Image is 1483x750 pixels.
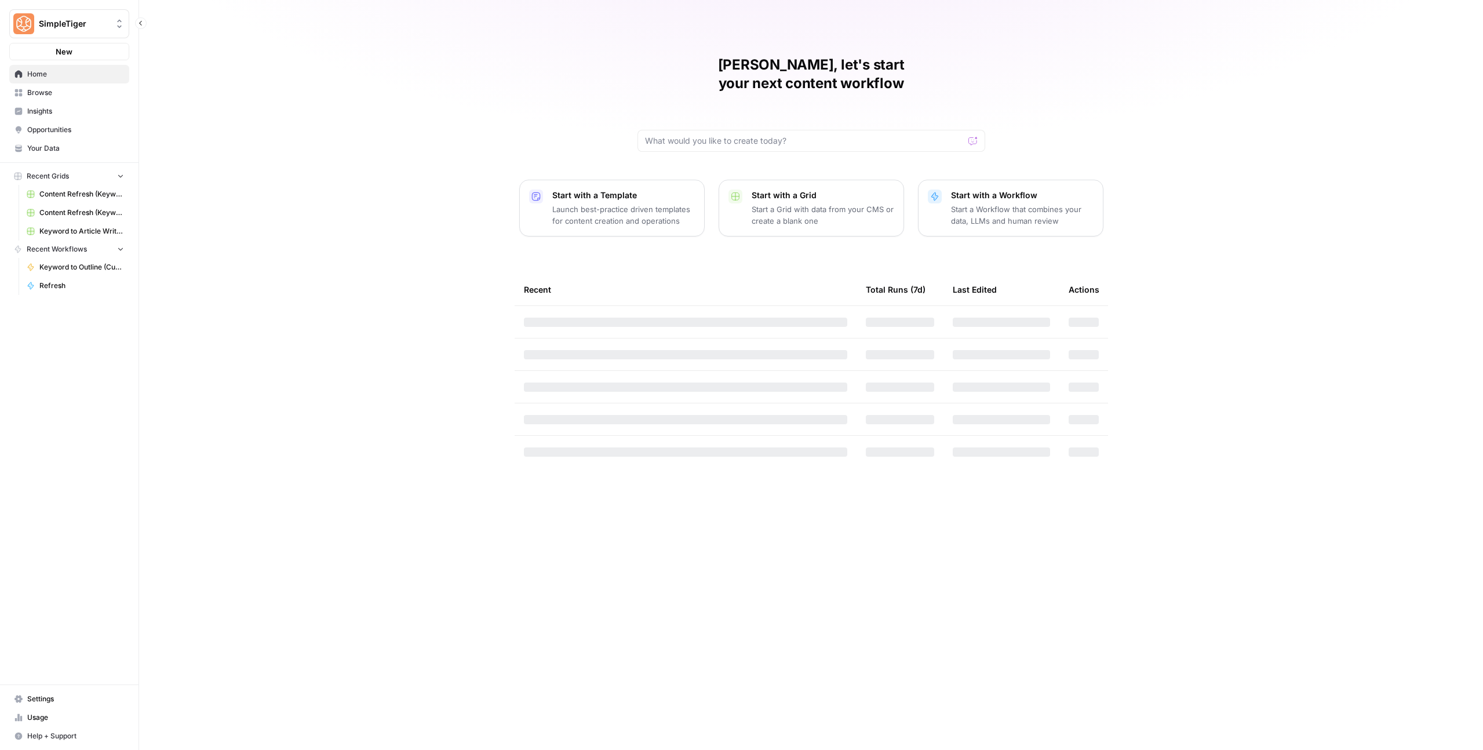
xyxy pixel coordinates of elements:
[27,88,124,98] span: Browse
[866,274,925,305] div: Total Runs (7d)
[21,258,129,276] a: Keyword to Outline (Current)
[39,262,124,272] span: Keyword to Outline (Current)
[9,727,129,745] button: Help + Support
[13,13,34,34] img: SimpleTiger Logo
[39,226,124,236] span: Keyword to Article Writer (A-H)
[27,125,124,135] span: Opportunities
[21,203,129,222] a: Content Refresh (Keyword -> Outline Recs)
[27,171,69,181] span: Recent Grids
[9,139,129,158] a: Your Data
[524,274,847,305] div: Recent
[953,274,997,305] div: Last Edited
[27,244,87,254] span: Recent Workflows
[9,43,129,60] button: New
[27,106,124,116] span: Insights
[752,190,894,201] p: Start with a Grid
[9,9,129,38] button: Workspace: SimpleTiger
[9,83,129,102] a: Browse
[21,276,129,295] a: Refresh
[1069,274,1099,305] div: Actions
[752,203,894,227] p: Start a Grid with data from your CMS or create a blank one
[39,207,124,218] span: Content Refresh (Keyword -> Outline Recs)
[39,18,109,30] span: SimpleTiger
[27,712,124,723] span: Usage
[645,135,964,147] input: What would you like to create today?
[27,69,124,79] span: Home
[9,102,129,121] a: Insights
[552,190,695,201] p: Start with a Template
[951,190,1094,201] p: Start with a Workflow
[519,180,705,236] button: Start with a TemplateLaunch best-practice driven templates for content creation and operations
[918,180,1103,236] button: Start with a WorkflowStart a Workflow that combines your data, LLMs and human review
[39,189,124,199] span: Content Refresh (Keyword -> Outline Recs) (Copy)
[9,708,129,727] a: Usage
[27,694,124,704] span: Settings
[9,241,129,258] button: Recent Workflows
[9,65,129,83] a: Home
[9,690,129,708] a: Settings
[27,143,124,154] span: Your Data
[21,185,129,203] a: Content Refresh (Keyword -> Outline Recs) (Copy)
[637,56,985,93] h1: [PERSON_NAME], let's start your next content workflow
[9,168,129,185] button: Recent Grids
[552,203,695,227] p: Launch best-practice driven templates for content creation and operations
[719,180,904,236] button: Start with a GridStart a Grid with data from your CMS or create a blank one
[21,222,129,241] a: Keyword to Article Writer (A-H)
[56,46,72,57] span: New
[39,281,124,291] span: Refresh
[27,731,124,741] span: Help + Support
[9,121,129,139] a: Opportunities
[951,203,1094,227] p: Start a Workflow that combines your data, LLMs and human review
